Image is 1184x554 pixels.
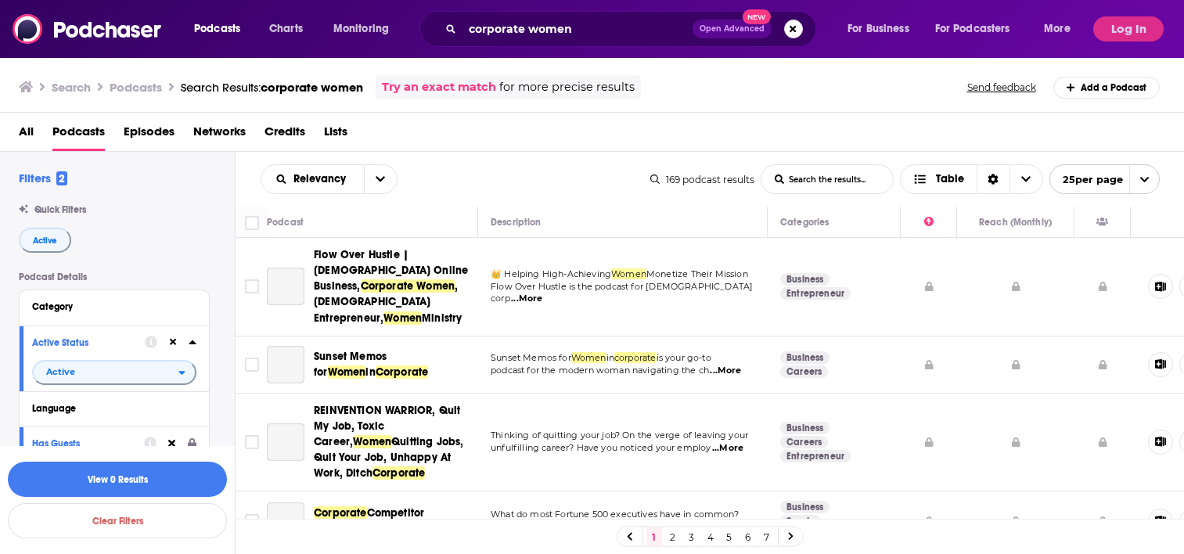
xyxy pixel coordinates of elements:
[361,279,455,293] span: Corporate Women
[56,171,67,185] span: 2
[900,164,1043,194] button: Choose View
[684,527,700,546] a: 3
[837,16,929,41] button: open menu
[780,213,829,232] div: Categories
[193,119,246,151] a: Networks
[245,358,259,372] span: Toggle select row
[293,174,351,185] span: Relevancy
[52,119,105,151] span: Podcasts
[977,165,1009,193] div: Sort Direction
[124,119,175,151] a: Episodes
[32,398,196,418] button: Language
[333,18,389,40] span: Monitoring
[700,25,765,33] span: Open Advanced
[382,78,496,96] a: Try an exact match
[33,236,57,245] span: Active
[925,16,1033,41] button: open menu
[46,368,75,376] span: Active
[322,16,409,41] button: open menu
[924,213,934,232] div: Power Score
[780,501,830,513] a: Business
[245,279,259,293] span: Toggle select row
[314,279,458,324] span: , [DEMOGRAPHIC_DATA] Entrepreneur,
[13,14,163,44] img: Podchaser - Follow, Share and Rate Podcasts
[314,505,469,537] a: CorporateCompetitor Podcast
[314,435,463,480] span: Quitting Jobs, Quit Your Job, Unhappy At Work, Ditch
[712,442,743,455] span: ...More
[265,119,305,151] a: Credits
[491,268,611,279] span: 👑 Helping High-Achieving
[491,281,753,304] span: Flow Over Hustle is the podcast for [DEMOGRAPHIC_DATA] corp
[181,80,363,95] a: Search Results:corporate women
[324,119,347,151] a: Lists
[1044,18,1071,40] span: More
[693,20,772,38] button: Open AdvancedNew
[657,352,711,363] span: is your go-to
[491,352,571,363] span: Sunset Memos for
[19,228,71,253] button: Active
[780,450,851,462] a: Entrepreneur
[314,506,424,535] span: Competitor Podcast
[314,404,460,448] span: REINVENTION WARRIOR, Quit My Job, Toxic Career,
[665,527,681,546] a: 2
[183,16,261,41] button: open menu
[267,423,304,461] a: REINVENTION WARRIOR, Quit My Job, Toxic Career, Women Quitting Jobs, Quit Your Job, Unhappy At Wo...
[722,527,737,546] a: 5
[372,466,426,480] span: Corporate
[422,311,462,325] span: Ministry
[267,268,304,305] a: Flow Over Hustle | Christian Online Business, Corporate Women, Christian Entrepreneur,Women Ministry
[963,81,1041,94] button: Send feedback
[314,247,469,326] a: Flow Over Hustle | [DEMOGRAPHIC_DATA] Online Business,Corporate Women, [DEMOGRAPHIC_DATA] Entrepr...
[491,509,739,520] span: What do most Fortune 500 executives have in common?
[614,352,657,363] span: corporate
[780,422,830,434] a: Business
[571,352,606,363] span: Women
[19,119,34,151] a: All
[267,502,304,540] a: Corporate Competitor Podcast
[780,436,828,448] a: Careers
[8,462,227,497] button: View 0 Results
[261,80,363,95] span: corporate women
[245,514,259,528] span: Toggle select row
[314,349,469,380] a: Sunset Memos forWomeninCorporate
[314,403,469,481] a: REINVENTION WARRIOR, Quit My Job, Toxic Career,WomenQuitting Jobs, Quit Your Job, Unhappy At Work...
[611,268,646,279] span: Women
[383,311,422,325] span: Women
[314,350,387,379] span: Sunset Memos for
[19,272,210,282] p: Podcast Details
[32,438,134,449] div: Has Guests
[491,213,541,232] div: Description
[780,515,820,527] a: Sports
[743,9,771,24] span: New
[511,293,542,305] span: ...More
[491,430,748,441] span: Thinking of quitting your job? On the verge of leaving your
[1096,213,1108,232] div: Has Guests
[52,80,91,95] h3: Search
[267,346,304,383] a: Sunset Memos for Women in Corporate
[1033,16,1090,41] button: open menu
[194,18,240,40] span: Podcasts
[32,360,196,385] h2: filter dropdown
[462,16,693,41] input: Search podcasts, credits, & more...
[259,16,312,41] a: Charts
[848,18,909,40] span: For Business
[261,164,398,194] h2: Choose List sort
[261,174,364,185] button: open menu
[1093,16,1164,41] button: Log In
[364,165,397,193] button: open menu
[740,527,756,546] a: 6
[710,365,741,377] span: ...More
[328,365,366,379] span: Women
[32,301,186,312] div: Category
[32,360,196,385] button: open menu
[32,337,135,348] div: Active Status
[1050,167,1123,192] span: 25 per page
[8,503,227,538] button: Clear Filters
